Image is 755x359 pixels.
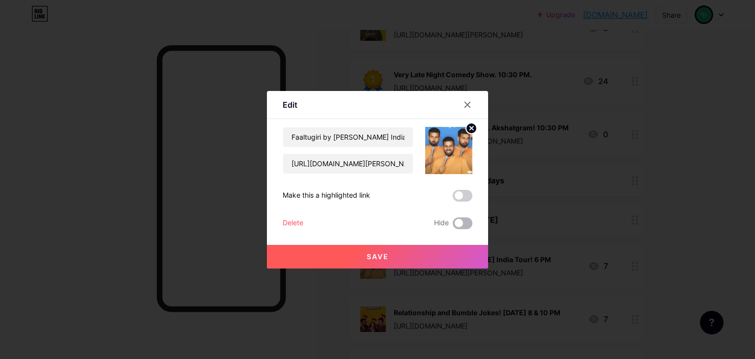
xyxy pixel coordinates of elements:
[367,252,389,261] span: Save
[425,127,472,174] img: link_thumbnail
[283,127,413,147] input: Title
[434,217,449,229] span: Hide
[283,190,370,202] div: Make this a highlighted link
[283,99,297,111] div: Edit
[267,245,488,269] button: Save
[283,154,413,174] input: URL
[283,217,303,229] div: Delete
